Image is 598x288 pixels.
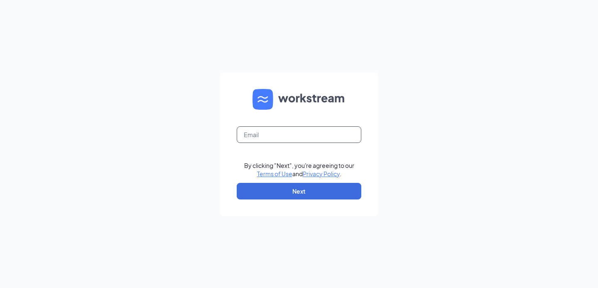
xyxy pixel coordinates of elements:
[252,89,346,110] img: WS logo and Workstream text
[244,161,354,178] div: By clicking "Next", you're agreeing to our and .
[257,170,292,177] a: Terms of Use
[303,170,340,177] a: Privacy Policy
[237,183,361,199] button: Next
[237,126,361,143] input: Email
